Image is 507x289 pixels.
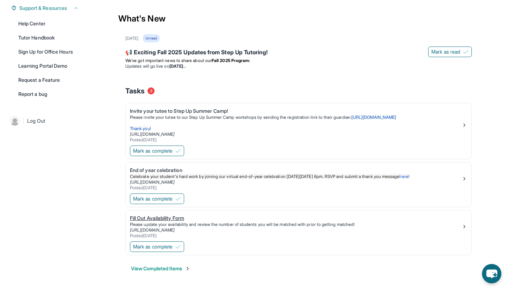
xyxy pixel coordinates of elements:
li: Updates will go live on [125,63,472,69]
button: chat-button [482,264,501,283]
a: [URL][DOMAIN_NAME] [130,227,175,233]
a: Sign Up for Office Hours [14,45,83,58]
span: Celebrate your student's hard work by joining our virtual end-of-year celebration [DATE][DATE] 6p... [130,174,399,179]
div: Fill Out Availability Form [130,215,462,222]
button: Mark as read [428,47,472,57]
a: Request a Feature [14,74,83,86]
span: We’ve got important news to share about our [125,58,212,63]
strong: Fall 2025 Program: [212,58,250,63]
span: 3 [148,87,155,94]
span: Log Out [27,117,45,124]
span: Thank you! [130,126,151,131]
div: [DATE] [125,36,138,41]
a: [URL][DOMAIN_NAME] [130,179,175,185]
div: Please update your availability and review the number of students you will be matched with prior ... [130,222,462,227]
div: Posted [DATE] [130,233,462,239]
img: Mark as complete [175,196,181,202]
span: Mark as read [431,48,460,55]
img: Mark as complete [175,148,181,154]
button: Mark as complete [130,146,184,156]
div: End of year celebration [130,167,462,174]
a: Fill Out Availability FormPlease update your availability and review the number of students you w... [126,210,471,240]
div: Invite your tutee to Step Up Summer Camp! [130,107,462,115]
div: Posted [DATE] [130,185,462,191]
a: [URL][DOMAIN_NAME] [130,131,175,137]
span: Mark as complete [133,195,173,202]
a: |Log Out [7,113,83,129]
a: [URL][DOMAIN_NAME] [351,115,396,120]
button: Mark as complete [130,193,184,204]
a: Help Center [14,17,83,30]
div: Posted [DATE] [130,137,462,143]
a: Report a bug [14,88,83,100]
img: user-img [10,116,20,126]
span: Tasks [125,86,145,96]
div: What's New [118,3,479,34]
p: ! [130,174,462,179]
a: Tutor Handbook [14,31,83,44]
button: Mark as complete [130,241,184,252]
a: End of year celebrationCelebrate your student's hard work by joining our virtual end-of-year cele... [126,162,471,192]
span: | [23,117,24,125]
div: 📢 Exciting Fall 2025 Updates from Step Up Tutoring! [125,48,472,58]
p: Please invite your tutee to our Step Up Summer Camp workshops by sending the registration link to... [130,115,462,120]
button: View Completed Items [131,265,190,272]
button: Support & Resources [17,5,79,12]
img: Mark as complete [175,244,181,250]
span: Mark as complete [133,147,173,154]
a: Invite your tutee to Step Up Summer Camp!Please invite your tutee to our Step Up Summer Camp work... [126,103,471,144]
a: here [399,174,408,179]
img: Mark as read [463,49,469,55]
span: Mark as complete [133,243,173,250]
div: Unread [143,34,159,42]
a: Learning Portal Demo [14,60,83,72]
strong: [DATE] [169,63,186,69]
span: Support & Resources [19,5,67,12]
